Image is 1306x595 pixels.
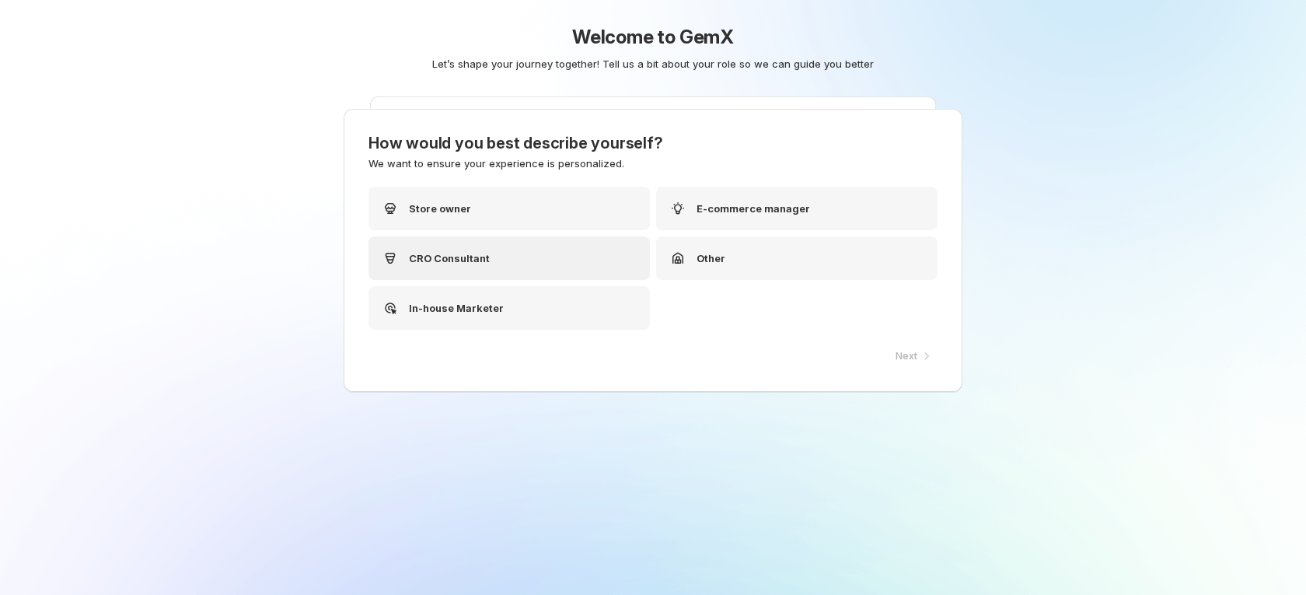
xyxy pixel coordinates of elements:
span: We want to ensure your experience is personalized. [368,157,624,170]
p: Store owner [409,201,471,216]
p: In-house Marketer [409,300,504,316]
h1: Welcome to GemX [284,25,1022,50]
p: CRO Consultant [409,250,490,266]
p: Let’s shape your journey together! Tell us a bit about your role so we can guide you better [290,56,1016,72]
h3: How would you best describe yourself? [368,134,938,152]
p: E-commerce manager [697,201,810,216]
p: Other [697,250,725,266]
